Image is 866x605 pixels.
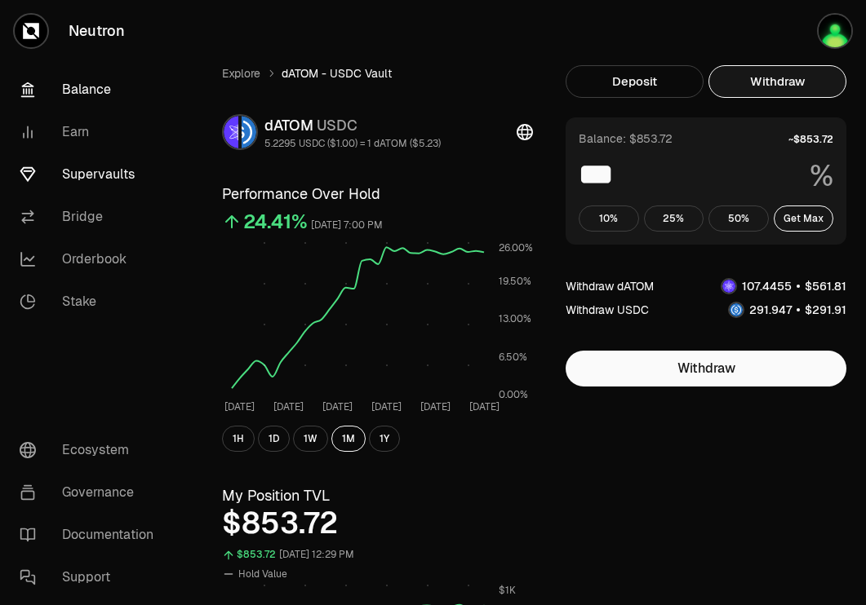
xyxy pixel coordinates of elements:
a: Stake [7,280,176,323]
div: 5.2295 USDC ($1.00) = 1 dATOM ($5.23) [264,137,441,150]
img: USDC Logo [730,303,743,316]
a: Orderbook [7,238,176,280]
button: 50% [708,205,769,232]
h3: Performance Over Hold [222,183,533,205]
button: 1D [258,426,290,452]
button: 1M [331,426,366,452]
h3: My Position TVL [222,484,533,507]
span: dATOM - USDC Vault [282,65,392,82]
span: % [810,160,833,192]
a: Documentation [7,514,176,556]
div: 24.41% [243,209,308,235]
button: Get Max [774,205,834,232]
span: USDC [317,116,358,135]
a: Balance [7,68,176,111]
div: $853.72 [237,545,276,564]
div: Balance: $853.72 [579,130,673,147]
div: Withdraw USDC [566,302,649,318]
div: [DATE] 7:00 PM [311,216,383,235]
a: Supervaults [7,153,176,196]
a: Governance [7,471,176,514]
div: [DATE] 12:29 PM [279,545,354,564]
img: USDC Logo [242,116,256,148]
tspan: 0.00% [499,388,528,401]
div: dATOM [264,114,441,137]
button: 25% [644,205,704,232]
a: Explore [222,65,260,82]
button: 1H [222,426,255,452]
tspan: [DATE] [420,400,451,413]
div: $853.72 [222,507,533,540]
tspan: 6.50% [499,351,527,364]
div: Withdraw dATOM [566,278,654,294]
tspan: 26.00% [499,241,533,254]
tspan: [DATE] [224,400,255,413]
button: Withdraw [566,351,846,386]
button: 1W [293,426,328,452]
tspan: $1K [499,584,516,597]
a: Ecosystem [7,429,176,471]
img: dATOM Logo [722,280,735,293]
tspan: [DATE] [371,400,402,413]
a: Support [7,556,176,598]
button: Withdraw [708,65,846,98]
img: dATOM Logo [224,116,238,148]
a: Bridge [7,196,176,238]
tspan: [DATE] [469,400,500,413]
img: Atom Staking [819,15,851,47]
a: Earn [7,111,176,153]
button: Deposit [566,65,704,98]
tspan: [DATE] [322,400,353,413]
tspan: 19.50% [499,275,531,288]
button: 10% [579,205,639,232]
tspan: 13.00% [499,312,531,325]
span: Hold Value [238,567,287,581]
button: 1Y [369,426,400,452]
nav: breadcrumb [222,65,533,82]
tspan: [DATE] [273,400,304,413]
